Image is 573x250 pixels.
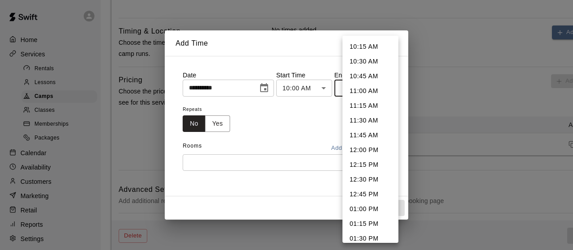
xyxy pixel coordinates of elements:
[342,98,398,113] li: 11:15 AM
[342,216,398,231] li: 01:15 PM
[342,39,398,54] li: 10:15 AM
[342,202,398,216] li: 01:00 PM
[342,54,398,69] li: 10:30 AM
[342,113,398,128] li: 11:30 AM
[342,128,398,143] li: 11:45 AM
[342,157,398,172] li: 12:15 PM
[342,172,398,187] li: 12:30 PM
[342,84,398,98] li: 11:00 AM
[342,231,398,246] li: 01:30 PM
[342,187,398,202] li: 12:45 PM
[342,143,398,157] li: 12:00 PM
[342,69,398,84] li: 10:45 AM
